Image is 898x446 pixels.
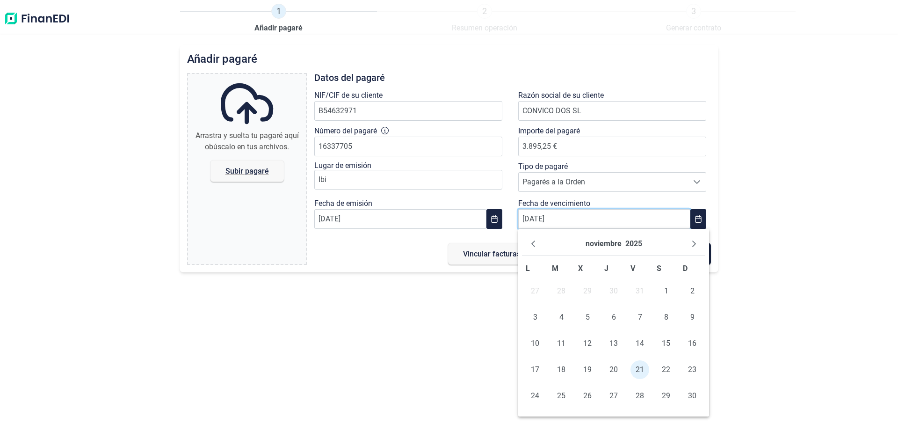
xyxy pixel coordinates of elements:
[187,52,711,66] h2: Añadir pagaré
[518,90,604,101] label: Razón social de su cliente
[627,330,653,357] td: 14/11/2025
[522,278,548,304] td: 27/10/2025
[679,278,705,304] td: 02/11/2025
[683,264,688,273] span: D
[552,387,571,405] span: 25
[601,330,627,357] td: 13/11/2025
[518,229,709,417] div: Choose Date
[526,264,530,273] span: L
[604,264,608,273] span: J
[604,334,623,353] span: 13
[518,209,690,229] input: DD/MM/YYYY
[601,278,627,304] td: 30/10/2025
[254,22,303,34] span: Añadir pagaré
[578,360,597,379] span: 19
[683,308,702,327] span: 9
[574,278,601,304] td: 29/10/2025
[683,387,702,405] span: 30
[271,4,286,19] span: 1
[627,304,653,330] td: 07/11/2025
[552,334,571,353] span: 11
[548,357,574,383] td: 18/11/2025
[463,250,521,257] span: Vincular facturas
[657,387,675,405] span: 29
[683,360,702,379] span: 23
[683,282,702,300] span: 2
[653,357,679,383] td: 22/11/2025
[657,264,661,273] span: S
[578,308,597,327] span: 5
[687,236,702,251] button: Next Month
[4,4,70,34] img: Logo de aplicación
[574,383,601,409] td: 26/11/2025
[653,383,679,409] td: 29/11/2025
[314,198,372,209] label: Fecha de emisión
[526,334,544,353] span: 10
[314,209,486,229] input: DD/MM/YYYY
[522,330,548,357] td: 10/11/2025
[679,383,705,409] td: 30/11/2025
[657,308,675,327] span: 8
[314,125,377,137] label: Número del pagaré
[679,330,705,357] td: 16/11/2025
[690,209,706,229] button: Choose Date
[657,360,675,379] span: 22
[578,264,583,273] span: X
[314,73,711,82] h3: Datos del pagaré
[604,387,623,405] span: 27
[657,334,675,353] span: 15
[679,357,705,383] td: 23/11/2025
[548,304,574,330] td: 04/11/2025
[526,308,544,327] span: 3
[518,161,568,172] label: Tipo de pagaré
[254,4,303,34] a: 1Añadir pagaré
[653,278,679,304] td: 01/11/2025
[625,236,642,251] button: Choose Year
[604,360,623,379] span: 20
[627,278,653,304] td: 31/10/2025
[526,360,544,379] span: 17
[209,142,289,151] span: búscalo en tus archivos.
[548,383,574,409] td: 25/11/2025
[578,334,597,353] span: 12
[630,308,649,327] span: 7
[657,282,675,300] span: 1
[552,264,558,273] span: M
[522,357,548,383] td: 17/11/2025
[574,357,601,383] td: 19/11/2025
[679,304,705,330] td: 09/11/2025
[314,161,371,170] label: Lugar de emisión
[627,357,653,383] td: 21/11/2025
[683,334,702,353] span: 16
[630,360,649,379] span: 21
[574,330,601,357] td: 12/11/2025
[586,236,622,251] button: Choose Month
[552,308,571,327] span: 4
[548,330,574,357] td: 11/11/2025
[526,236,541,251] button: Previous Month
[486,209,502,229] button: Choose Date
[601,304,627,330] td: 06/11/2025
[574,304,601,330] td: 05/11/2025
[653,330,679,357] td: 15/11/2025
[653,304,679,330] td: 08/11/2025
[604,308,623,327] span: 6
[519,173,688,191] span: Pagarés a la Orden
[518,125,580,137] label: Importe del pagaré
[314,90,383,101] label: NIF/CIF de su cliente
[448,243,536,265] button: Vincular facturas
[526,387,544,405] span: 24
[630,387,649,405] span: 28
[601,383,627,409] td: 27/11/2025
[627,383,653,409] td: 28/11/2025
[578,387,597,405] span: 26
[192,130,302,153] div: Arrastra y suelta tu pagaré aquí o
[518,198,590,209] label: Fecha de vencimiento
[630,334,649,353] span: 14
[601,357,627,383] td: 20/11/2025
[522,383,548,409] td: 24/11/2025
[552,360,571,379] span: 18
[225,168,269,175] span: Subir pagaré
[630,264,635,273] span: V
[548,278,574,304] td: 28/10/2025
